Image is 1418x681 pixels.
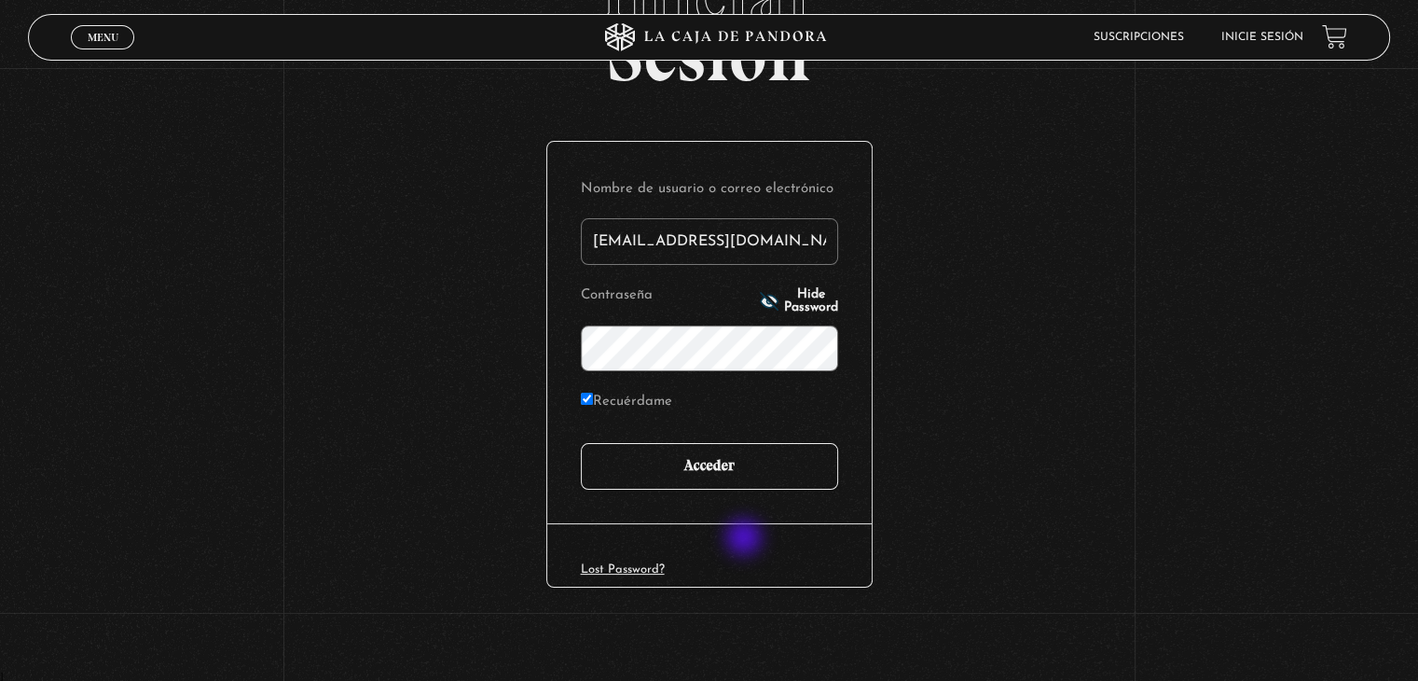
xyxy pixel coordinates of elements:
[581,393,593,405] input: Recuérdame
[581,563,665,576] a: Lost Password?
[784,288,838,314] span: Hide Password
[1094,32,1184,43] a: Suscripciones
[581,282,754,311] label: Contraseña
[581,388,672,417] label: Recuérdame
[88,32,118,43] span: Menu
[81,47,125,60] span: Cerrar
[760,288,838,314] button: Hide Password
[581,443,838,490] input: Acceder
[1221,32,1303,43] a: Inicie sesión
[581,175,838,204] label: Nombre de usuario o correo electrónico
[1322,24,1347,49] a: View your shopping cart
